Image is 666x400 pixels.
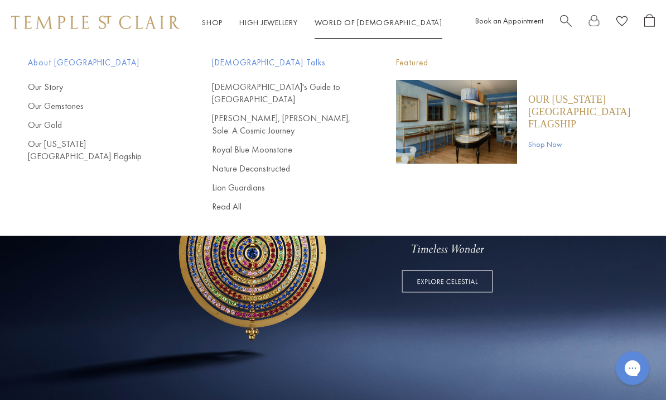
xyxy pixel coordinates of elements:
[212,81,351,106] a: [DEMOGRAPHIC_DATA]'s Guide to [GEOGRAPHIC_DATA]
[528,138,638,150] a: Shop Now
[202,17,223,27] a: ShopShop
[28,56,167,70] span: About [GEOGRAPHIC_DATA]
[212,56,351,70] span: [DEMOGRAPHIC_DATA] Talks
[202,16,442,30] nav: Main navigation
[239,17,298,27] a: High JewelleryHigh Jewellery
[610,347,655,389] iframe: Gorgias live chat messenger
[475,16,543,26] a: Book an Appointment
[315,17,442,27] a: World of [DEMOGRAPHIC_DATA]World of [DEMOGRAPHIC_DATA]
[28,100,167,112] a: Our Gemstones
[212,112,351,137] a: [PERSON_NAME], [PERSON_NAME], Sole: A Cosmic Journey
[616,14,628,31] a: View Wishlist
[212,201,351,213] a: Read All
[11,16,180,29] img: Temple St. Clair
[396,56,638,70] p: Featured
[212,163,351,175] a: Nature Deconstructed
[560,14,572,31] a: Search
[212,144,351,156] a: Royal Blue Moonstone
[644,14,655,31] a: Open Shopping Bag
[28,138,167,163] a: Our [US_STATE][GEOGRAPHIC_DATA] Flagship
[212,182,351,194] a: Lion Guardians
[28,119,167,131] a: Our Gold
[528,93,638,130] a: Our [US_STATE][GEOGRAPHIC_DATA] Flagship
[28,81,167,93] a: Our Story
